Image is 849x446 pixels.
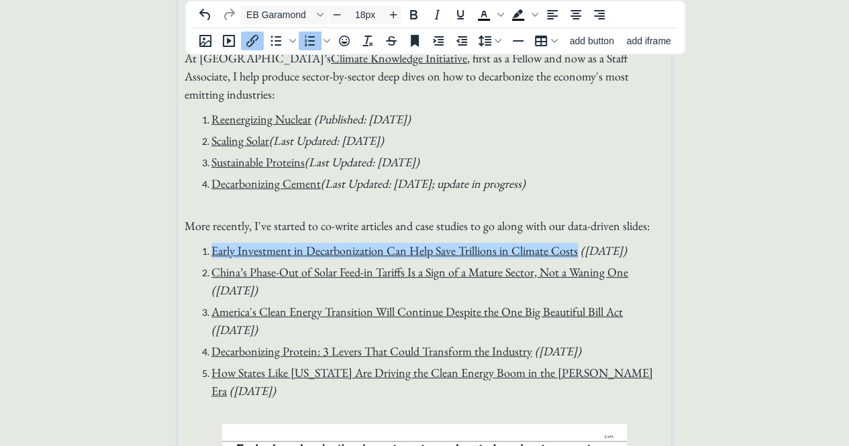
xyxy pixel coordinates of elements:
[449,5,472,24] button: Underline
[246,9,312,20] span: EB Garamond
[314,111,411,127] em: (Published: [DATE])
[211,154,305,170] a: Sustainable Proteins
[570,36,614,46] span: add button
[217,32,240,50] button: add video
[211,282,258,298] span: ([DATE])
[472,5,506,24] div: Text color Black
[329,5,345,24] button: Decrease font size
[403,32,426,50] button: Anchor
[194,32,217,50] button: Insert image
[356,32,379,50] button: Clear formatting
[507,5,540,24] div: Background color Black
[564,5,587,24] button: Align center
[426,5,448,24] button: Italic
[331,50,467,66] a: Climate Knowledge Initiative
[185,50,629,102] span: At [GEOGRAPHIC_DATA]’s , first as a Fellow and now as a Staff Associate, I help produce sector-by...
[321,176,526,191] span: (Last Updated: [DATE]; update in progress)
[241,5,328,24] button: Font EB Garamond
[541,5,564,24] button: Align left
[581,243,627,258] em: ([DATE])
[626,36,670,46] span: add iframe
[474,32,506,50] button: Line height
[269,133,384,148] span: (Last Updated: [DATE])
[211,322,258,337] span: ([DATE])
[230,383,276,398] span: ([DATE])
[211,264,628,280] a: China’s Phase-Out of Solar Feed-in Tariffs Is a Sign of a Mature Sector, Not a Waning One
[217,5,240,24] button: Redo
[211,343,532,359] a: Decarbonizing Protein: 3 Levers That Could Transform the Industry
[211,365,653,398] a: How States Like [US_STATE] Are Driving the Clean Energy Boom in the [PERSON_NAME] Era
[185,218,650,233] span: More recently, I've started to co-write articles and case studies to go along with our data-drive...
[427,32,450,50] button: Increase indent
[241,32,264,50] button: Insert/edit link
[211,176,321,191] a: Decarbonizing Cement
[507,32,530,50] button: Horizontal line
[621,32,677,50] button: add iframe
[211,111,311,127] a: Reenergizing Nuclear
[194,5,217,24] button: Undo
[402,5,425,24] button: Bold
[588,5,611,24] button: Align right
[385,5,401,24] button: Increase font size
[299,32,332,50] div: Numbered list
[530,32,562,50] button: Table
[211,243,578,258] a: Early Investment in Decarbonization Can Help Save Trillions in Climate Costs
[264,32,298,50] div: Bullet list
[450,32,473,50] button: Decrease indent
[563,32,620,50] button: add button
[305,154,419,170] span: (Last Updated: [DATE])
[380,32,403,50] button: Strikethrough
[211,304,623,319] a: America's Clean Energy Transition Will Continue Despite the One Big Beautiful Bill Act
[211,133,269,148] a: Scaling Solar
[333,32,356,50] button: Emojis
[535,343,581,359] span: ([DATE])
